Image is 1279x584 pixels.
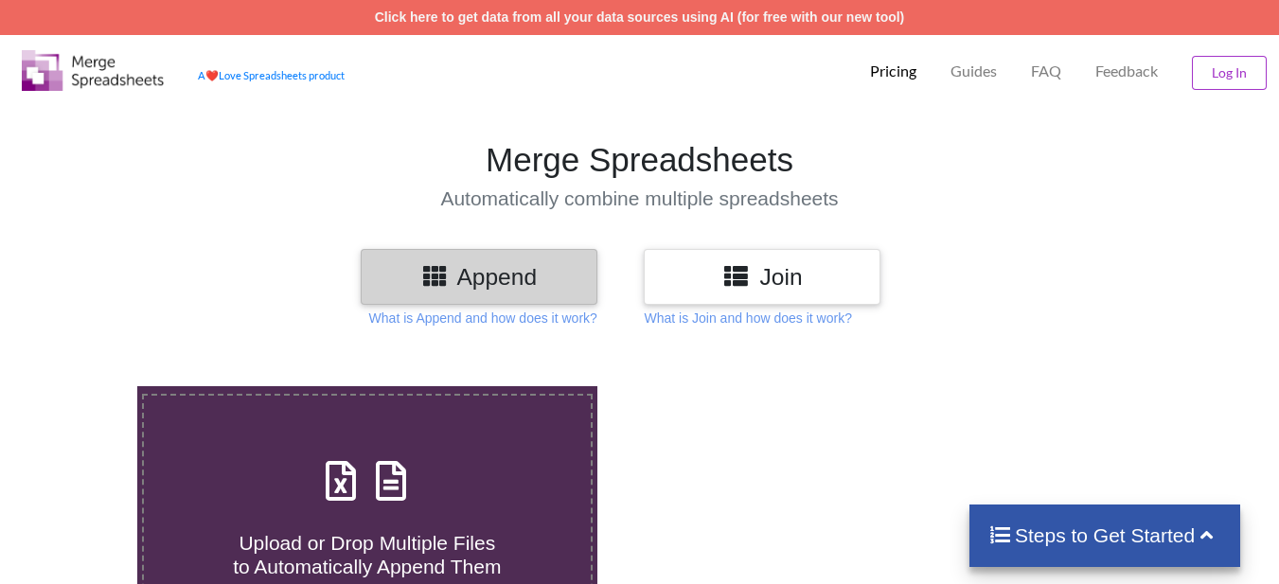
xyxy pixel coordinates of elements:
p: Guides [950,62,997,81]
a: Click here to get data from all your data sources using AI (for free with our new tool) [375,9,905,25]
span: Upload or Drop Multiple Files to Automatically Append Them [233,532,501,577]
span: Feedback [1095,63,1158,79]
img: Logo.png [22,50,164,91]
button: Log In [1192,56,1267,90]
h3: Join [658,263,866,291]
h3: Append [375,263,583,291]
p: FAQ [1031,62,1061,81]
span: heart [205,69,219,81]
p: Pricing [870,62,916,81]
p: What is Append and how does it work? [369,309,597,327]
h4: Steps to Get Started [988,523,1222,547]
a: AheartLove Spreadsheets product [198,69,345,81]
p: What is Join and how does it work? [644,309,851,327]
